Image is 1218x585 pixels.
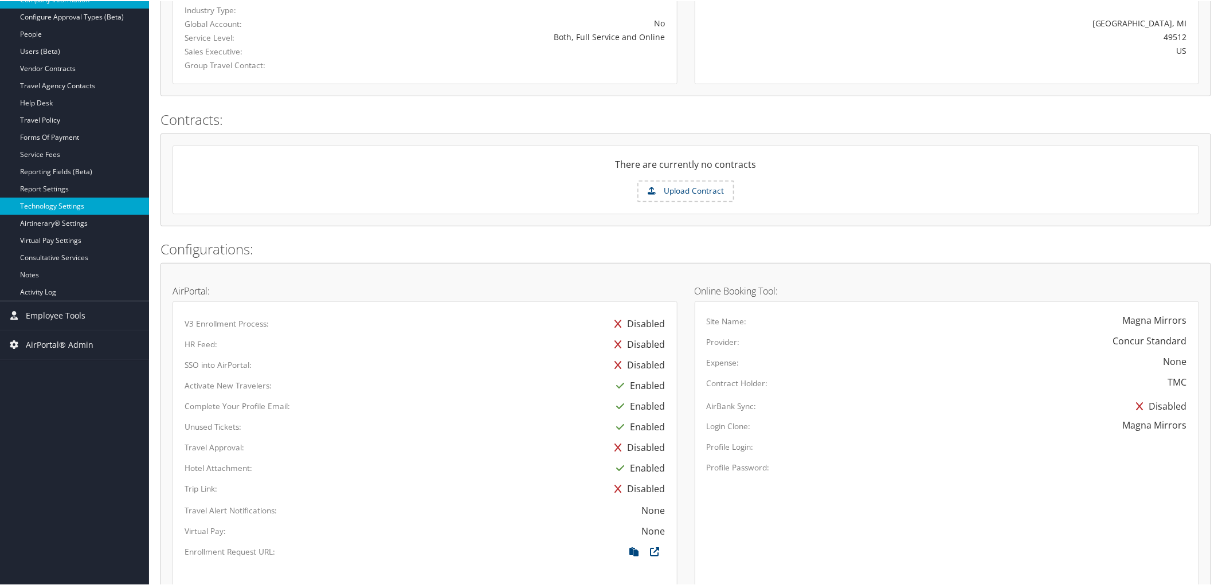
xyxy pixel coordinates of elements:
[609,477,665,498] div: Disabled
[185,17,333,29] label: Global Account:
[185,524,226,536] label: Virtual Pay:
[831,16,1187,28] div: [GEOGRAPHIC_DATA], MI
[26,300,85,329] span: Employee Tools
[707,376,768,388] label: Contract Holder:
[707,356,739,367] label: Expense:
[185,45,333,56] label: Sales Executive:
[611,415,665,436] div: Enabled
[185,482,217,493] label: Trip Link:
[185,461,252,473] label: Hotel Attachment:
[185,358,252,370] label: SSO into AirPortal:
[185,441,244,452] label: Travel Approval:
[185,399,290,411] label: Complete Your Profile Email:
[639,180,733,200] label: Upload Contract
[642,523,665,537] div: None
[185,504,277,515] label: Travel Alert Notifications:
[185,3,333,15] label: Industry Type:
[1113,333,1187,347] div: Concur Standard
[185,337,217,349] label: HR Feed:
[611,457,665,477] div: Enabled
[1123,312,1187,326] div: Magna Mirrors
[707,335,740,347] label: Provider:
[160,238,1211,258] h2: Configurations:
[831,44,1187,56] div: US
[642,502,665,516] div: None
[351,16,665,28] div: No
[185,420,241,431] label: Unused Tickets:
[707,419,751,431] label: Login Clone:
[185,58,333,70] label: Group Travel Contact:
[351,30,665,42] div: Both, Full Service and Online
[1123,417,1187,431] div: Magna Mirrors
[707,440,754,451] label: Profile Login:
[707,315,747,326] label: Site Name:
[173,156,1199,179] div: There are currently no contracts
[831,30,1187,42] div: 49512
[185,379,272,390] label: Activate New Travelers:
[707,399,757,411] label: AirBank Sync:
[695,285,1200,295] h4: Online Booking Tool:
[1164,354,1187,367] div: None
[707,461,770,472] label: Profile Password:
[1131,395,1187,415] div: Disabled
[160,109,1211,128] h2: Contracts:
[611,374,665,395] div: Enabled
[173,285,677,295] h4: AirPortal:
[609,312,665,333] div: Disabled
[609,436,665,457] div: Disabled
[609,333,665,354] div: Disabled
[611,395,665,415] div: Enabled
[26,329,93,358] span: AirPortal® Admin
[185,31,333,42] label: Service Level:
[185,545,275,556] label: Enrollment Request URL:
[185,317,269,328] label: V3 Enrollment Process:
[1168,374,1187,388] div: TMC
[609,354,665,374] div: Disabled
